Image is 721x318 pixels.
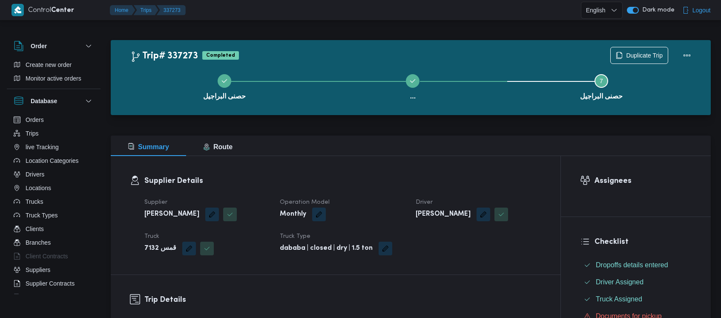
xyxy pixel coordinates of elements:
[507,64,695,108] button: حصنى البراجيل
[26,224,44,234] span: Clients
[580,91,623,101] span: حصنى البراجيل
[10,277,97,290] button: Supplier Contracts
[31,96,57,106] h3: Database
[10,113,97,127] button: Orders
[144,243,176,254] b: قمس 7132
[144,234,159,239] span: Truck
[596,260,668,270] span: Dropoffs details entered
[26,156,79,166] span: Location Categories
[144,175,541,187] h3: Supplier Details
[26,210,57,220] span: Truck Types
[280,243,373,254] b: dababa | closed | dry | 1.5 ton
[10,58,97,72] button: Create new order
[280,234,310,239] span: Truck Type
[679,2,714,19] button: Logout
[221,78,228,84] svg: Step 1 is complete
[692,5,711,15] span: Logout
[610,47,668,64] button: Duplicate Trip
[10,168,97,181] button: Drivers
[10,236,97,249] button: Branches
[319,64,507,108] button: ...
[110,5,135,15] button: Home
[144,294,541,306] h3: Trip Details
[26,73,81,84] span: Monitor active orders
[600,78,603,84] span: 7
[10,263,97,277] button: Suppliers
[202,51,239,60] span: Completed
[11,4,24,16] img: X8yXhbKr1z7QwAAAABJRU5ErkJggg==
[14,96,94,106] button: Database
[280,209,306,220] b: Monthly
[626,50,663,61] span: Duplicate Trip
[7,58,101,89] div: Order
[130,51,198,62] h2: Trip# 337273
[26,128,39,139] span: Trips
[596,261,668,269] span: Dropoffs details entered
[580,258,692,272] button: Dropoffs details entered
[134,5,158,15] button: Trips
[144,199,167,205] span: Supplier
[26,292,47,302] span: Devices
[409,78,416,84] svg: Step ... is complete
[128,143,169,150] span: Summary
[595,175,692,187] h3: Assignees
[580,292,692,306] button: Truck Assigned
[26,265,50,275] span: Suppliers
[596,295,642,303] span: Truck Assigned
[26,169,44,179] span: Drivers
[595,236,692,248] h3: Checklist
[596,294,642,304] span: Truck Assigned
[416,209,471,220] b: [PERSON_NAME]
[26,251,68,261] span: Client Contracts
[10,208,97,222] button: Truck Types
[203,91,246,101] span: حصنى البراجيل
[203,143,233,150] span: Route
[51,7,74,14] b: Center
[26,60,72,70] span: Create new order
[144,209,199,220] b: [PERSON_NAME]
[10,195,97,208] button: Trucks
[10,222,97,236] button: Clients
[580,275,692,289] button: Driver Assigned
[416,199,433,205] span: Driver
[14,41,94,51] button: Order
[130,64,319,108] button: حصنى البراجيل
[10,127,97,140] button: Trips
[26,183,51,193] span: Locations
[157,5,186,15] button: 337273
[10,249,97,263] button: Client Contracts
[9,284,36,309] iframe: chat widget
[10,181,97,195] button: Locations
[31,41,47,51] h3: Order
[7,113,101,298] div: Database
[26,278,75,289] span: Supplier Contracts
[10,290,97,304] button: Devices
[280,199,330,205] span: Operation Model
[26,115,44,125] span: Orders
[26,237,51,248] span: Branches
[596,278,643,286] span: Driver Assigned
[26,197,43,207] span: Trucks
[410,91,416,101] span: ...
[206,53,235,58] b: Completed
[678,47,695,64] button: Actions
[596,277,643,287] span: Driver Assigned
[639,7,675,14] span: Dark mode
[10,154,97,168] button: Location Categories
[10,72,97,85] button: Monitor active orders
[26,142,59,152] span: live Tracking
[10,140,97,154] button: live Tracking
